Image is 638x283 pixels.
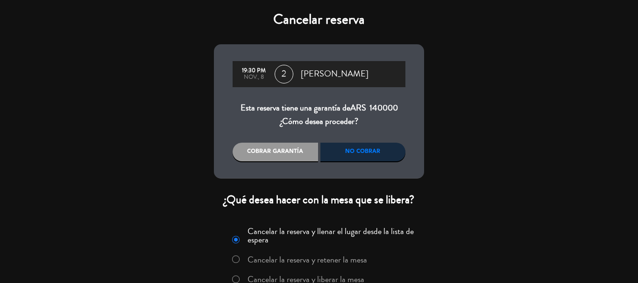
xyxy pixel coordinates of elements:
[248,227,418,244] label: Cancelar la reserva y llenar el lugar desde la lista de espera
[233,101,405,129] div: Esta reserva tiene una garantía de ¿Cómo desea proceder?
[248,255,367,264] label: Cancelar la reserva y retener la mesa
[237,68,270,74] div: 19:30 PM
[214,11,424,28] h4: Cancelar reserva
[214,193,424,207] div: ¿Qué desea hacer con la mesa que se libera?
[369,102,398,114] span: 140000
[237,74,270,81] div: nov., 8
[350,102,366,114] span: ARS
[320,143,406,161] div: No cobrar
[275,65,293,83] span: 2
[233,143,318,161] div: Cobrar garantía
[301,67,369,81] span: [PERSON_NAME]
